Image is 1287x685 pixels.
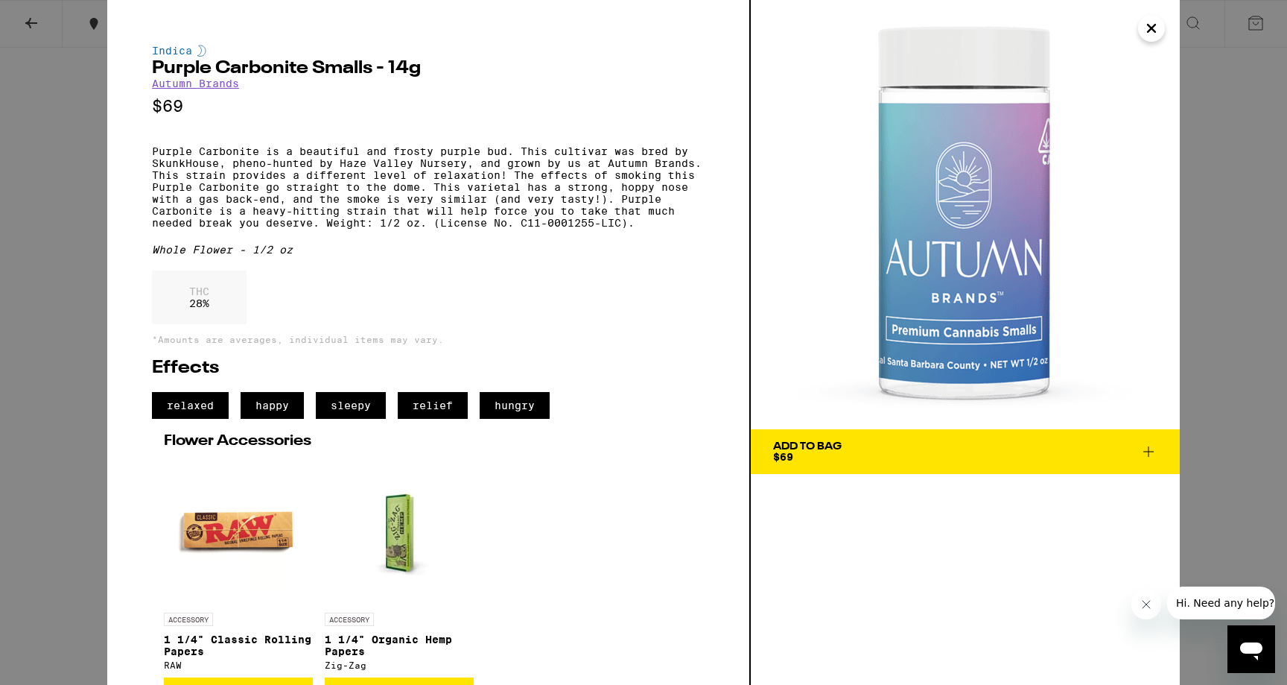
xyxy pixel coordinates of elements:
[164,660,313,670] div: RAW
[325,613,374,626] p: ACCESSORY
[164,613,213,626] p: ACCESSORY
[325,634,474,657] p: 1 1/4" Organic Hemp Papers
[152,78,239,89] a: Autumn Brands
[316,392,386,419] span: sleepy
[164,456,313,605] img: RAW - 1 1/4" Classic Rolling Papers
[152,392,229,419] span: relaxed
[751,429,1180,474] button: Add To Bag$69
[152,97,705,116] p: $69
[1167,587,1275,619] iframe: Message from company
[164,434,693,449] h2: Flower Accessories
[152,60,705,78] h2: Purple Carbonite Smalls - 14g
[152,359,705,377] h2: Effects
[189,285,209,297] p: THC
[197,45,206,57] img: indicaColor.svg
[325,456,474,678] a: Open page for 1 1/4" Organic Hemp Papers from Zig-Zag
[325,660,474,670] div: Zig-Zag
[1131,590,1161,619] iframe: Close message
[241,392,304,419] span: happy
[773,451,793,463] span: $69
[1138,15,1165,42] button: Close
[164,456,313,678] a: Open page for 1 1/4" Classic Rolling Papers from RAW
[152,271,247,324] div: 28 %
[1227,625,1275,673] iframe: Button to launch messaging window
[164,634,313,657] p: 1 1/4" Classic Rolling Papers
[398,392,468,419] span: relief
[152,335,705,344] p: *Amounts are averages, individual items may vary.
[325,456,474,605] img: Zig-Zag - 1 1/4" Organic Hemp Papers
[480,392,550,419] span: hungry
[152,145,705,229] p: Purple Carbonite is a beautiful and frosty purple bud. This cultivar was bred by SkunkHouse, phen...
[152,45,705,57] div: Indica
[773,441,842,452] div: Add To Bag
[152,244,705,256] div: Whole Flower - 1/2 oz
